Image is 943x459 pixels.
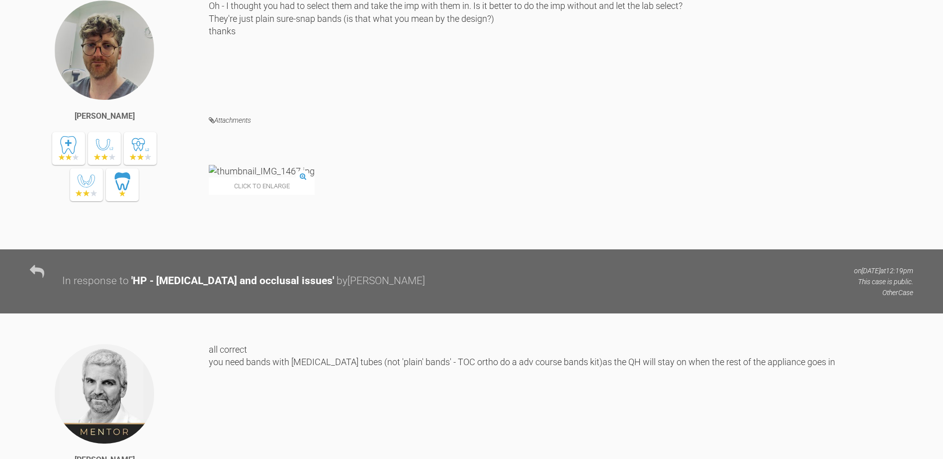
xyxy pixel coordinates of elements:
p: on [DATE] at 12:19pm [854,265,913,276]
img: Ross Hobson [54,343,155,445]
p: Other Case [854,287,913,298]
p: This case is public. [854,276,913,287]
h4: Attachments [209,114,913,127]
div: [PERSON_NAME] [75,110,135,123]
div: by [PERSON_NAME] [337,273,425,290]
div: ' HP - [MEDICAL_DATA] and occlusal issues ' [131,273,334,290]
span: Click to enlarge [209,177,315,195]
img: thumbnail_IMG_1467.jpg [209,165,315,177]
div: In response to [62,273,129,290]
